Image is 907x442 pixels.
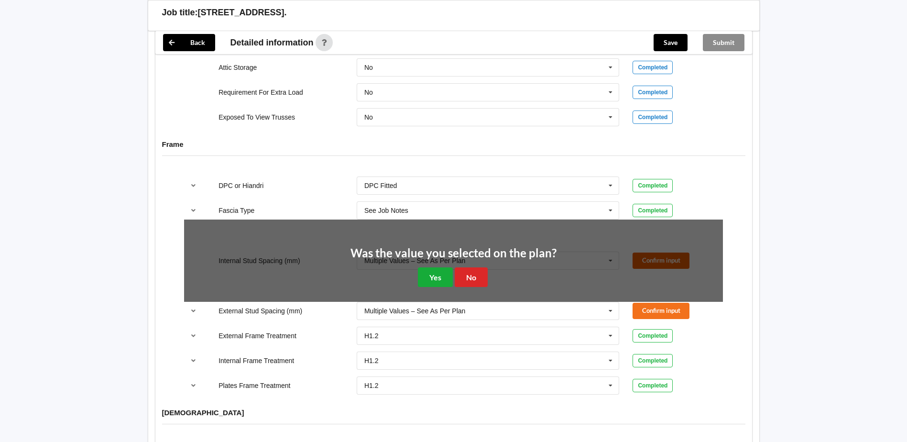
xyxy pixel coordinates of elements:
[219,207,254,214] label: Fascia Type
[633,354,673,367] div: Completed
[184,202,203,219] button: reference-toggle
[198,7,287,18] h3: [STREET_ADDRESS].
[654,34,688,51] button: Save
[364,182,397,189] div: DPC Fitted
[219,382,290,389] label: Plates Frame Treatment
[184,352,203,369] button: reference-toggle
[633,179,673,192] div: Completed
[163,34,215,51] button: Back
[219,88,303,96] label: Requirement For Extra Load
[350,246,557,261] h2: Was the value you selected on the plan?
[364,357,379,364] div: H1.2
[230,38,314,47] span: Detailed information
[364,89,373,96] div: No
[633,86,673,99] div: Completed
[364,382,379,389] div: H1.2
[219,332,296,340] label: External Frame Treatment
[219,64,257,71] label: Attic Storage
[633,379,673,392] div: Completed
[364,114,373,121] div: No
[364,207,408,214] div: See Job Notes
[633,61,673,74] div: Completed
[633,329,673,343] div: Completed
[633,204,673,217] div: Completed
[219,182,263,189] label: DPC or Hiandri
[184,377,203,394] button: reference-toggle
[219,113,295,121] label: Exposed To View Trusses
[184,327,203,344] button: reference-toggle
[219,307,302,315] label: External Stud Spacing (mm)
[219,357,294,365] label: Internal Frame Treatment
[633,110,673,124] div: Completed
[364,308,465,314] div: Multiple Values – See As Per Plan
[418,267,453,287] button: Yes
[162,7,198,18] h3: Job title:
[364,64,373,71] div: No
[162,408,745,417] h4: [DEMOGRAPHIC_DATA]
[184,302,203,320] button: reference-toggle
[633,303,689,319] button: Confirm input
[364,332,379,339] div: H1.2
[162,140,745,149] h4: Frame
[184,177,203,194] button: reference-toggle
[455,267,488,287] button: No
